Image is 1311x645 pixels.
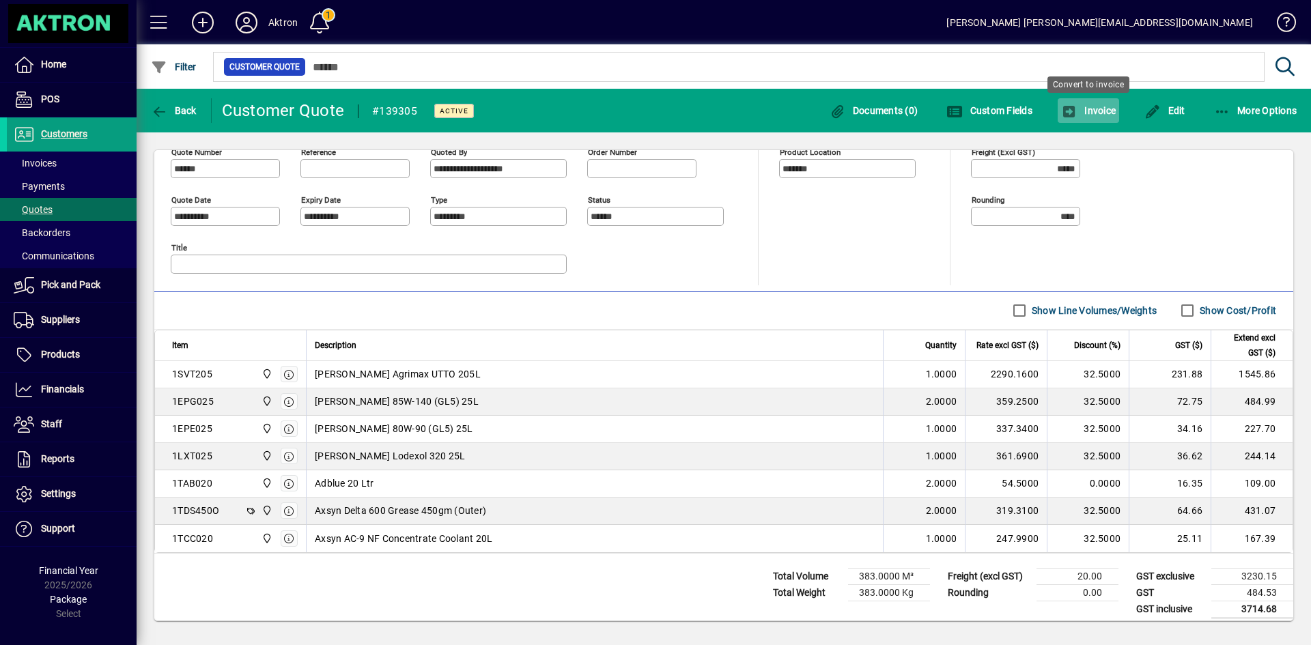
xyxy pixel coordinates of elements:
[1267,3,1294,47] a: Knowledge Base
[946,105,1032,116] span: Custom Fields
[1141,98,1189,123] button: Edit
[1129,416,1211,443] td: 34.16
[7,442,137,476] a: Reports
[41,279,100,290] span: Pick and Pack
[171,147,222,156] mat-label: Quote number
[976,338,1039,353] span: Rate excl GST ($)
[229,60,300,74] span: Customer Quote
[1129,498,1211,525] td: 64.66
[440,106,468,115] span: Active
[41,384,84,395] span: Financials
[1129,568,1211,584] td: GST exclusive
[926,395,957,408] span: 2.0000
[39,565,98,576] span: Financial Year
[1211,470,1293,498] td: 109.00
[258,394,274,409] span: Central
[1037,584,1118,601] td: 0.00
[1211,584,1293,601] td: 484.53
[766,568,848,584] td: Total Volume
[137,98,212,123] app-page-header-button: Back
[41,488,76,499] span: Settings
[41,523,75,534] span: Support
[258,531,274,546] span: Central
[151,61,197,72] span: Filter
[974,476,1039,490] div: 54.5000
[1129,470,1211,498] td: 16.35
[301,195,341,204] mat-label: Expiry date
[172,338,188,353] span: Item
[171,242,187,252] mat-label: Title
[1211,525,1293,552] td: 167.39
[974,449,1039,463] div: 361.6900
[974,367,1039,381] div: 2290.1600
[1074,338,1120,353] span: Discount (%)
[172,532,213,545] div: 1TCC020
[925,338,957,353] span: Quantity
[766,584,848,601] td: Total Weight
[974,504,1039,517] div: 319.3100
[1197,304,1276,317] label: Show Cost/Profit
[41,418,62,429] span: Staff
[1175,338,1202,353] span: GST ($)
[848,584,930,601] td: 383.0000 Kg
[1047,416,1129,443] td: 32.5000
[7,221,137,244] a: Backorders
[147,98,200,123] button: Back
[826,98,921,123] button: Documents (0)
[1061,105,1116,116] span: Invoice
[171,195,211,204] mat-label: Quote date
[974,422,1039,435] div: 337.3400
[1129,388,1211,416] td: 72.75
[172,367,212,381] div: 1SVT205
[14,204,53,215] span: Quotes
[1211,601,1293,618] td: 3714.68
[926,476,957,490] span: 2.0000
[1129,443,1211,470] td: 36.62
[972,195,1004,204] mat-label: Rounding
[225,10,268,35] button: Profile
[946,12,1253,33] div: [PERSON_NAME] [PERSON_NAME][EMAIL_ADDRESS][DOMAIN_NAME]
[431,147,467,156] mat-label: Quoted by
[172,504,219,517] div: 1TDS450O
[258,476,274,491] span: Central
[974,532,1039,545] div: 247.9900
[258,367,274,382] span: Central
[301,147,336,156] mat-label: Reference
[1047,361,1129,388] td: 32.5000
[315,476,373,490] span: Adblue 20 Ltr
[7,268,137,302] a: Pick and Pack
[1211,98,1301,123] button: More Options
[7,175,137,198] a: Payments
[14,227,70,238] span: Backorders
[848,568,930,584] td: 383.0000 M³
[14,250,94,261] span: Communications
[1047,525,1129,552] td: 32.5000
[1211,388,1293,416] td: 484.99
[7,48,137,82] a: Home
[7,373,137,407] a: Financials
[431,195,447,204] mat-label: Type
[7,407,137,442] a: Staff
[151,105,197,116] span: Back
[315,449,465,463] span: [PERSON_NAME] Lodexol 320 25L
[1211,361,1293,388] td: 1545.86
[41,128,87,139] span: Customers
[1220,330,1275,360] span: Extend excl GST ($)
[926,449,957,463] span: 1.0000
[1047,470,1129,498] td: 0.0000
[1047,388,1129,416] td: 32.5000
[315,338,356,353] span: Description
[172,395,214,408] div: 1EPG025
[1058,98,1119,123] button: Invoice
[926,532,957,545] span: 1.0000
[315,422,473,435] span: [PERSON_NAME] 80W-90 (GL5) 25L
[1211,568,1293,584] td: 3230.15
[181,10,225,35] button: Add
[172,422,212,435] div: 1EPE025
[1047,498,1129,525] td: 32.5000
[7,338,137,372] a: Products
[1144,105,1185,116] span: Edit
[974,395,1039,408] div: 359.2500
[7,152,137,175] a: Invoices
[972,147,1035,156] mat-label: Freight (excl GST)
